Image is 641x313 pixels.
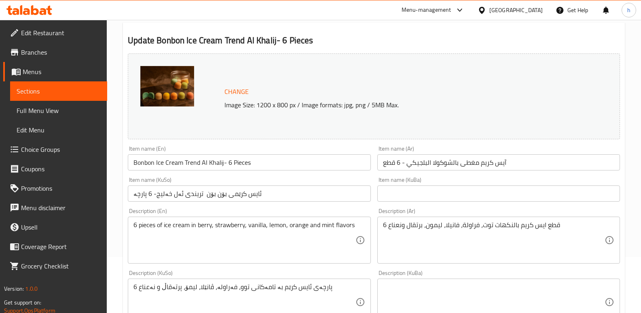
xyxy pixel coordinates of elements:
[3,159,107,179] a: Coupons
[21,28,101,38] span: Edit Restaurant
[21,203,101,213] span: Menu disclaimer
[140,66,194,106] img: mmw_638908817443389231
[128,185,370,202] input: Enter name KuSo
[25,283,38,294] span: 1.0.0
[221,100,571,110] p: Image Size: 1200 x 800 px / Image formats: jpg, png / 5MB Max.
[3,23,107,43] a: Edit Restaurant
[10,81,107,101] a: Sections
[3,62,107,81] a: Menus
[3,256,107,276] a: Grocery Checklist
[21,261,101,271] span: Grocery Checklist
[133,221,355,260] textarea: 6 pieces of ice cream in berry, strawberry, vanilla, lemon, orange and mint flavors
[128,34,620,47] h2: Update Bonbon Ice Cream Trend Al Khalij- 6 Pieces
[3,237,107,256] a: Coverage Report
[3,140,107,159] a: Choice Groups
[489,6,543,15] div: [GEOGRAPHIC_DATA]
[21,183,101,193] span: Promotions
[21,242,101,251] span: Coverage Report
[383,221,605,260] textarea: 6 قطع ايس كريم بالنكهات توت، فراولة، فانيلا، ليمون، برتقال ونعناع
[3,198,107,217] a: Menu disclaimer
[377,154,620,170] input: Enter name Ar
[3,179,107,198] a: Promotions
[402,5,451,15] div: Menu-management
[21,47,101,57] span: Branches
[377,185,620,202] input: Enter name KuBa
[17,106,101,115] span: Full Menu View
[17,125,101,135] span: Edit Menu
[224,86,249,98] span: Change
[4,283,24,294] span: Version:
[627,6,630,15] span: h
[4,297,41,308] span: Get support on:
[23,67,101,77] span: Menus
[21,145,101,154] span: Choice Groups
[10,120,107,140] a: Edit Menu
[17,86,101,96] span: Sections
[21,222,101,232] span: Upsell
[21,164,101,174] span: Coupons
[3,217,107,237] a: Upsell
[10,101,107,120] a: Full Menu View
[221,83,252,100] button: Change
[128,154,370,170] input: Enter name En
[3,43,107,62] a: Branches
